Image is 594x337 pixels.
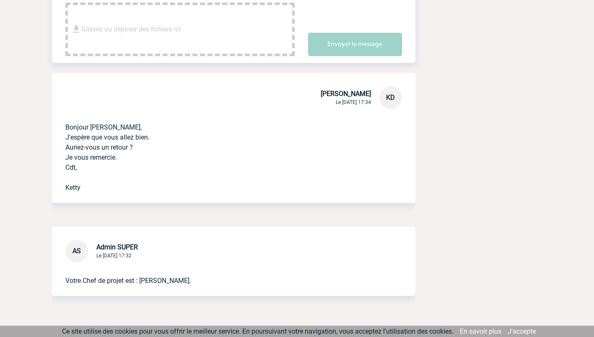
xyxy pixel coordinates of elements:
span: Admin SUPER [96,243,138,251]
p: Votre Chef de projet est : [PERSON_NAME]. [65,262,379,286]
a: J'accepte [508,327,536,335]
span: AS [73,247,81,255]
span: Le [DATE] 17:34 [336,99,371,105]
img: file_download.svg [71,24,81,34]
a: En savoir plus [460,327,501,335]
span: KD [386,93,395,101]
span: [PERSON_NAME] [321,90,371,98]
span: Le [DATE] 17:32 [96,253,132,259]
span: Glissez ou déposer des fichiers ici [81,8,181,50]
p: Bonjour [PERSON_NAME], J'espère que vous allez bien. Auriez-vous un retour ? Je vous remercie. Cd... [65,109,379,193]
span: Ce site utilise des cookies pour vous offrir le meilleur service. En poursuivant votre navigation... [62,327,454,335]
button: Envoyer le message [308,33,402,56]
